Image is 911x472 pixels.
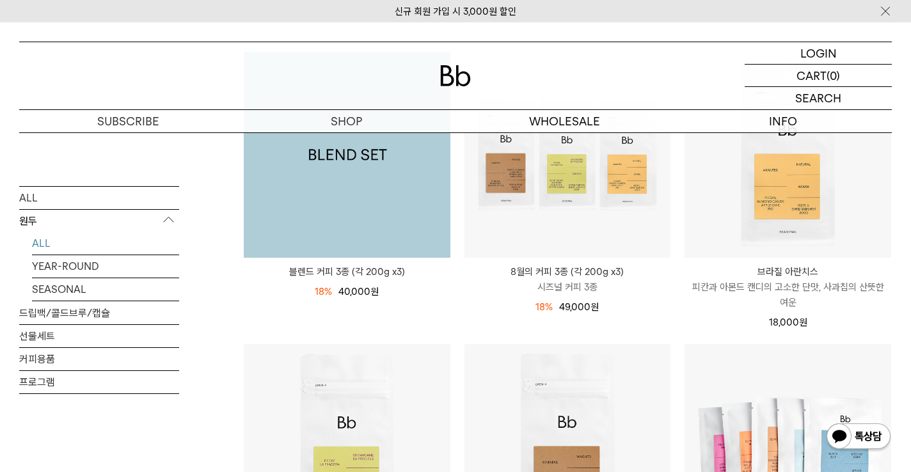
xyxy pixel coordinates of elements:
[237,110,456,132] a: SHOP
[685,52,891,258] img: 브라질 아란치스
[32,278,179,300] a: SEASONAL
[769,317,807,328] span: 18,000
[535,299,553,315] div: 18%
[370,286,379,297] span: 원
[440,65,471,86] img: 로고
[456,110,674,132] p: WHOLESALE
[19,347,179,370] a: 커피용품
[795,87,841,109] p: SEARCH
[825,422,892,453] img: 카카오톡 채널 1:1 채팅 버튼
[244,52,450,258] img: 1000001179_add2_053.png
[800,42,837,64] p: LOGIN
[590,301,599,313] span: 원
[19,110,237,132] a: SUBSCRIBE
[315,284,332,299] div: 18%
[685,279,891,310] p: 피칸과 아몬드 캔디의 고소한 단맛, 사과칩의 산뜻한 여운
[395,6,516,17] a: 신규 회원 가입 시 3,000원 할인
[19,370,179,393] a: 프로그램
[19,209,179,232] p: 원두
[464,279,671,295] p: 시즈널 커피 3종
[338,286,379,297] span: 40,000
[674,110,892,132] p: INFO
[19,324,179,347] a: 선물세트
[559,301,599,313] span: 49,000
[796,65,827,86] p: CART
[244,52,450,258] a: 블렌드 커피 3종 (각 200g x3)
[464,264,671,279] p: 8월의 커피 3종 (각 200g x3)
[745,42,892,65] a: LOGIN
[19,301,179,324] a: 드립백/콜드브루/캡슐
[827,65,840,86] p: (0)
[19,186,179,208] a: ALL
[685,264,891,279] p: 브라질 아란치스
[745,65,892,87] a: CART (0)
[799,317,807,328] span: 원
[685,264,891,310] a: 브라질 아란치스 피칸과 아몬드 캔디의 고소한 단맛, 사과칩의 산뜻한 여운
[464,52,671,258] img: 8월의 커피 3종 (각 200g x3)
[244,264,450,279] a: 블렌드 커피 3종 (각 200g x3)
[464,264,671,295] a: 8월의 커피 3종 (각 200g x3) 시즈널 커피 3종
[32,232,179,254] a: ALL
[32,255,179,277] a: YEAR-ROUND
